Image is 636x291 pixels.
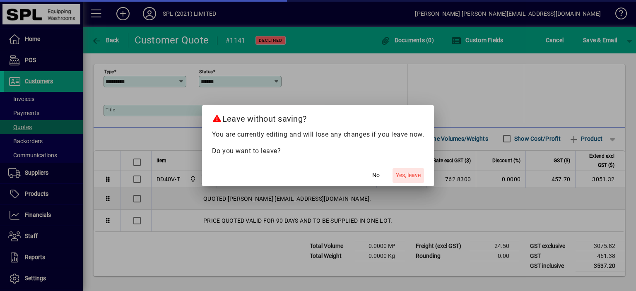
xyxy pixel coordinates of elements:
button: No [363,168,389,183]
p: Do you want to leave? [212,146,424,156]
button: Yes, leave [393,168,424,183]
p: You are currently editing and will lose any changes if you leave now. [212,130,424,139]
span: Yes, leave [396,171,421,180]
span: No [372,171,380,180]
h2: Leave without saving? [202,105,434,129]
